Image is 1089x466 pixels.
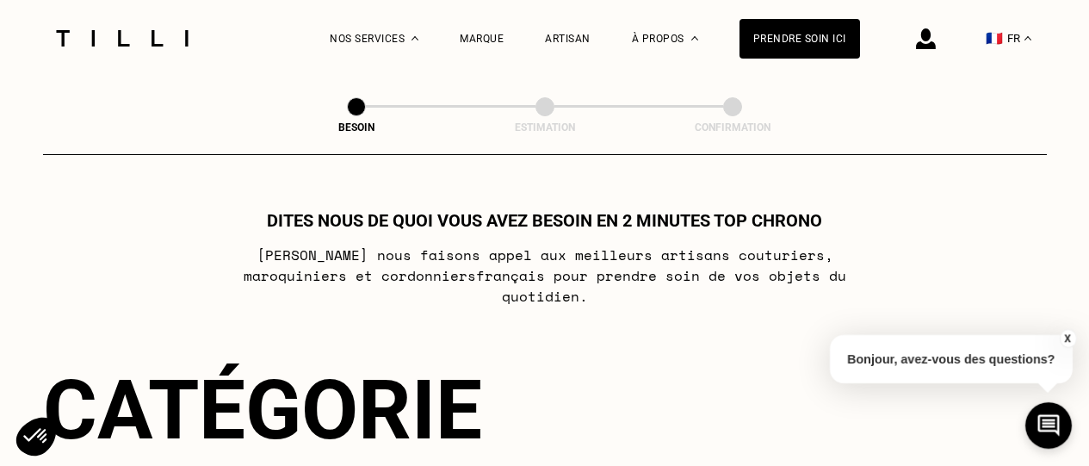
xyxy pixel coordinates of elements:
[545,33,591,45] a: Artisan
[459,121,631,134] div: Estimation
[460,33,504,45] a: Marque
[1024,36,1031,40] img: menu déroulant
[916,28,936,49] img: icône connexion
[203,245,886,307] p: [PERSON_NAME] nous faisons appel aux meilleurs artisans couturiers , maroquiniers et cordonniers ...
[647,121,819,134] div: Confirmation
[50,30,195,47] img: Logo du service de couturière Tilli
[691,36,698,40] img: Menu déroulant à propos
[270,121,442,134] div: Besoin
[1059,329,1076,348] button: X
[739,19,860,59] a: Prendre soin ici
[986,30,1003,47] span: 🇫🇷
[830,335,1073,383] p: Bonjour, avez-vous des questions?
[267,210,822,231] h1: Dites nous de quoi vous avez besoin en 2 minutes top chrono
[43,362,1047,458] div: Catégorie
[411,36,418,40] img: Menu déroulant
